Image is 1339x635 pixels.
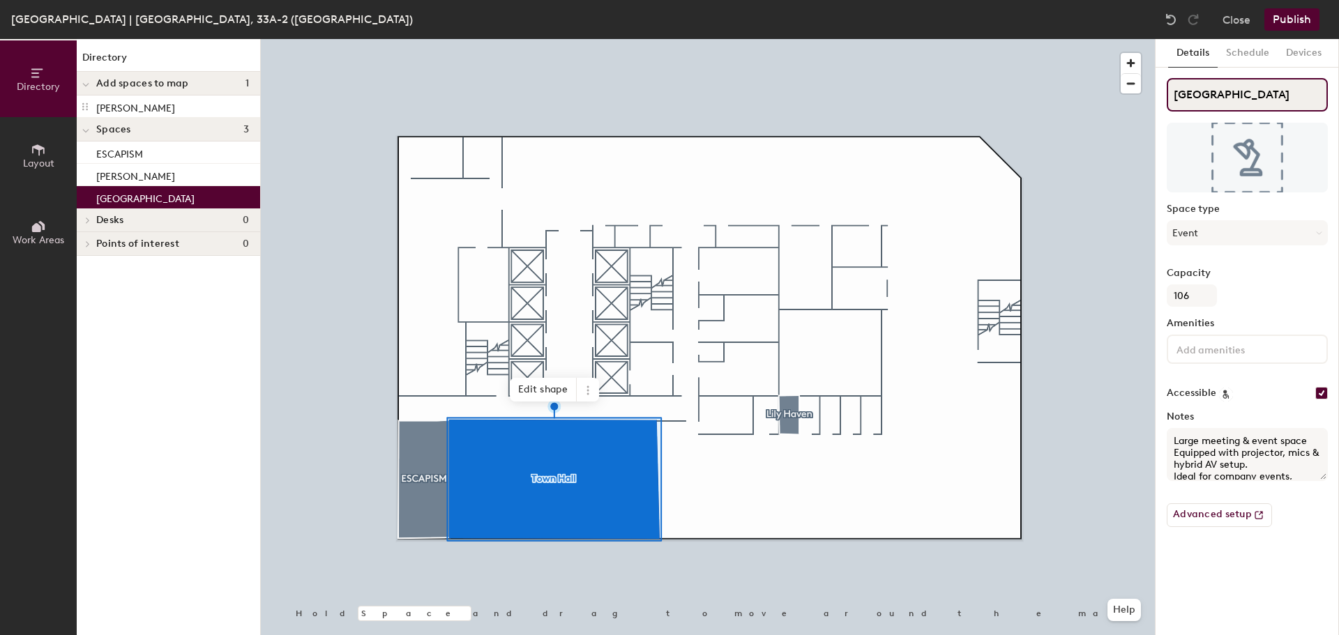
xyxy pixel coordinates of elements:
[1167,268,1328,279] label: Capacity
[1167,411,1328,422] label: Notes
[1107,599,1141,621] button: Help
[11,10,413,28] div: [GEOGRAPHIC_DATA] | [GEOGRAPHIC_DATA], 33A-2 ([GEOGRAPHIC_DATA])
[1167,388,1216,399] label: Accessible
[1168,39,1218,68] button: Details
[23,158,54,169] span: Layout
[77,50,260,72] h1: Directory
[245,78,249,89] span: 1
[1278,39,1330,68] button: Devices
[96,98,175,114] p: [PERSON_NAME]
[96,78,189,89] span: Add spaces to map
[96,189,195,205] p: [GEOGRAPHIC_DATA]
[96,238,179,250] span: Points of interest
[17,81,60,93] span: Directory
[1186,13,1200,26] img: Redo
[243,238,249,250] span: 0
[96,124,131,135] span: Spaces
[1223,8,1250,31] button: Close
[13,234,64,246] span: Work Areas
[96,144,143,160] p: ESCAPISM
[510,378,577,401] span: Edit shape
[243,215,249,226] span: 0
[1174,340,1299,357] input: Add amenities
[243,124,249,135] span: 3
[1264,8,1319,31] button: Publish
[1167,503,1272,527] button: Advanced setup
[1167,428,1328,481] textarea: Large meeting & event space Equipped with projector, mics & hybrid AV setup. Ideal for company ev...
[1167,204,1328,215] label: Space type
[1167,123,1328,192] img: The space named Town Hall
[1218,39,1278,68] button: Schedule
[96,215,123,226] span: Desks
[96,167,175,183] p: [PERSON_NAME]
[1164,13,1178,26] img: Undo
[1167,220,1328,245] button: Event
[1167,318,1328,329] label: Amenities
